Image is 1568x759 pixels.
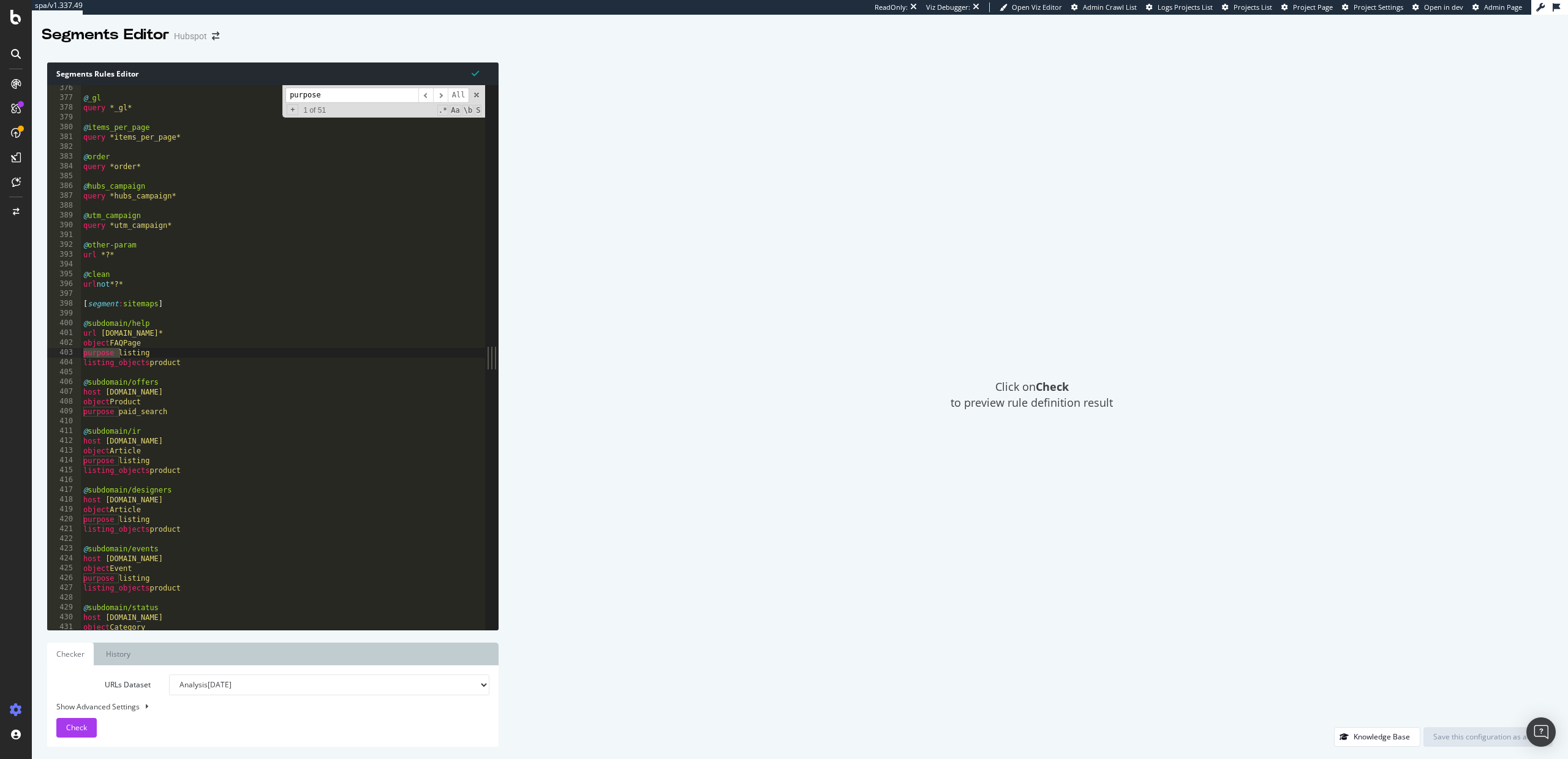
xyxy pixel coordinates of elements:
div: 386 [47,181,81,191]
div: 398 [47,299,81,309]
div: 410 [47,417,81,426]
div: Save this configuration as active [1433,731,1543,742]
div: 402 [47,338,81,348]
div: 422 [47,534,81,544]
div: 424 [47,554,81,564]
a: Project Settings [1342,2,1403,12]
a: Admin Page [1472,2,1522,12]
div: 427 [47,583,81,593]
a: Open in dev [1412,2,1463,12]
div: 423 [47,544,81,554]
div: 416 [47,475,81,485]
span: CaseSensitive Search [450,105,461,116]
div: 388 [47,201,81,211]
span: Admin Page [1484,2,1522,12]
div: 390 [47,221,81,230]
div: 409 [47,407,81,417]
div: 425 [47,564,81,573]
div: 397 [47,289,81,299]
div: 384 [47,162,81,172]
span: Check [66,722,87,733]
div: 414 [47,456,81,466]
div: ReadOnly: [875,2,908,12]
div: Open Intercom Messenger [1526,717,1556,747]
span: Open Viz Editor [1012,2,1062,12]
div: 377 [47,93,81,103]
div: 395 [47,270,81,279]
div: 428 [47,593,81,603]
div: 396 [47,279,81,289]
a: Projects List [1222,2,1272,12]
span: Search In Selection [475,105,481,116]
a: Knowledge Base [1334,731,1420,742]
span: Logs Projects List [1158,2,1213,12]
div: 378 [47,103,81,113]
a: Logs Projects List [1146,2,1213,12]
div: 383 [47,152,81,162]
div: 394 [47,260,81,270]
div: 418 [47,495,81,505]
div: 379 [47,113,81,123]
div: 400 [47,319,81,328]
div: 412 [47,436,81,446]
div: 404 [47,358,81,368]
button: Save this configuration as active [1423,727,1553,747]
div: 430 [47,613,81,622]
div: 408 [47,397,81,407]
a: Checker [47,643,94,665]
div: 429 [47,603,81,613]
div: 406 [47,377,81,387]
div: arrow-right-arrow-left [212,32,219,40]
div: 381 [47,132,81,142]
input: Search for [285,88,418,103]
div: 393 [47,250,81,260]
span: Click on to preview rule definition result [951,379,1113,410]
div: 403 [47,348,81,358]
div: 389 [47,211,81,221]
div: Show Advanced Settings [47,701,480,712]
strong: Check [1036,379,1069,394]
div: Segments Rules Editor [47,62,499,85]
div: 417 [47,485,81,495]
div: 391 [47,230,81,240]
div: 431 [47,622,81,632]
span: 1 of 51 [298,105,331,115]
div: 411 [47,426,81,436]
div: 380 [47,123,81,132]
span: RegExp Search [437,105,448,116]
div: Segments Editor [42,25,169,45]
span: Whole Word Search [462,105,473,116]
span: Syntax is valid [472,67,479,79]
div: Viz Debugger: [926,2,970,12]
div: 387 [47,191,81,201]
div: 399 [47,309,81,319]
div: 415 [47,466,81,475]
a: Open Viz Editor [1000,2,1062,12]
div: 385 [47,172,81,181]
div: 426 [47,573,81,583]
span: Projects List [1234,2,1272,12]
span: Open in dev [1424,2,1463,12]
span: Admin Crawl List [1083,2,1137,12]
span: Alt-Enter [448,88,470,103]
a: Admin Crawl List [1071,2,1137,12]
span: ​ [418,88,433,103]
div: 392 [47,240,81,250]
a: History [97,643,140,665]
label: URLs Dataset [47,674,160,695]
div: 421 [47,524,81,534]
span: Toggle Replace mode [287,104,298,115]
div: 405 [47,368,81,377]
div: 382 [47,142,81,152]
div: 413 [47,446,81,456]
span: ​ [433,88,448,103]
div: 407 [47,387,81,397]
button: Check [56,718,97,738]
div: 401 [47,328,81,338]
div: 419 [47,505,81,515]
div: 420 [47,515,81,524]
span: Project Page [1293,2,1333,12]
span: Project Settings [1354,2,1403,12]
div: Knowledge Base [1354,731,1410,742]
div: 376 [47,83,81,93]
